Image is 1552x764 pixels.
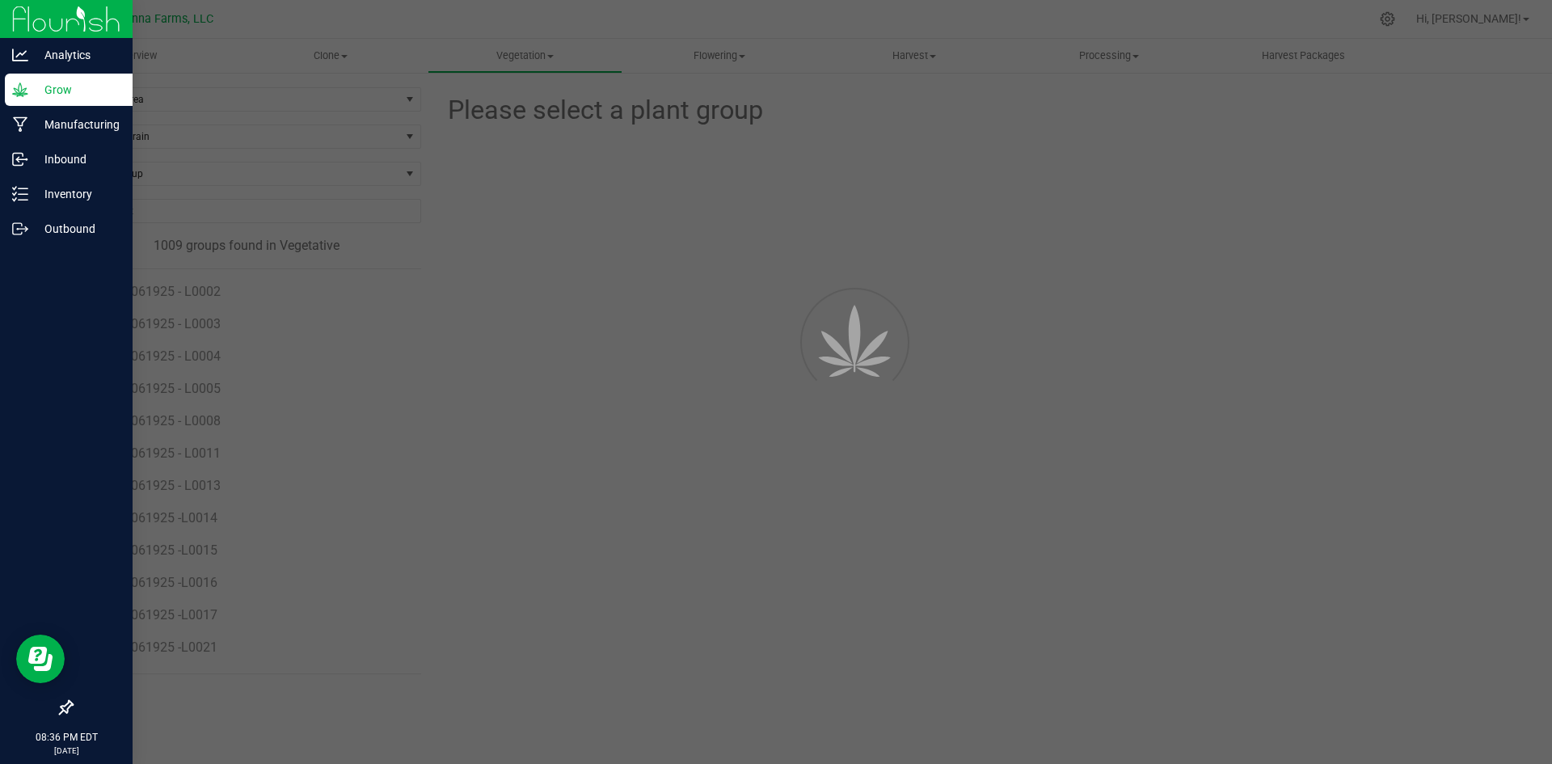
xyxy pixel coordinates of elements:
[12,82,28,98] inline-svg: Grow
[28,80,125,99] p: Grow
[28,150,125,169] p: Inbound
[7,730,125,745] p: 08:36 PM EDT
[12,186,28,202] inline-svg: Inventory
[28,219,125,238] p: Outbound
[28,45,125,65] p: Analytics
[12,221,28,237] inline-svg: Outbound
[28,115,125,134] p: Manufacturing
[28,184,125,204] p: Inventory
[7,745,125,757] p: [DATE]
[12,47,28,63] inline-svg: Analytics
[12,116,28,133] inline-svg: Manufacturing
[16,635,65,683] iframe: Resource center
[12,151,28,167] inline-svg: Inbound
